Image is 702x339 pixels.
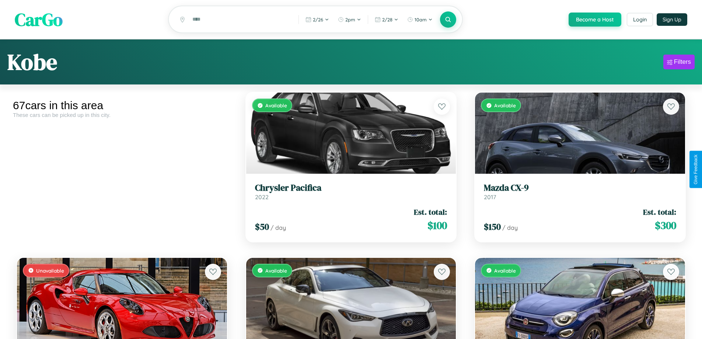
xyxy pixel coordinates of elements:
[255,183,447,201] a: Chrysler Pacifica2022
[663,55,695,69] button: Filters
[255,193,269,201] span: 2022
[36,267,64,274] span: Unavailable
[7,47,57,77] h1: Kobe
[484,193,496,201] span: 2017
[484,183,676,193] h3: Mazda CX-9
[255,183,447,193] h3: Chrysler Pacifica
[404,14,436,25] button: 10am
[569,13,621,27] button: Become a Host
[415,17,427,23] span: 10am
[414,207,447,217] span: Est. total:
[655,218,676,233] span: $ 300
[494,267,516,274] span: Available
[345,17,355,23] span: 2pm
[270,224,286,231] span: / day
[502,224,518,231] span: / day
[15,7,63,32] span: CarGo
[302,14,333,25] button: 2/26
[494,102,516,108] span: Available
[13,112,231,118] div: These cars can be picked up in this city.
[657,13,687,26] button: Sign Up
[693,155,698,184] div: Give Feedback
[313,17,323,23] span: 2 / 26
[265,267,287,274] span: Available
[674,58,691,66] div: Filters
[13,99,231,112] div: 67 cars in this area
[643,207,676,217] span: Est. total:
[265,102,287,108] span: Available
[484,183,676,201] a: Mazda CX-92017
[382,17,392,23] span: 2 / 28
[427,218,447,233] span: $ 100
[334,14,365,25] button: 2pm
[255,221,269,233] span: $ 50
[371,14,402,25] button: 2/28
[484,221,501,233] span: $ 150
[627,13,653,26] button: Login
